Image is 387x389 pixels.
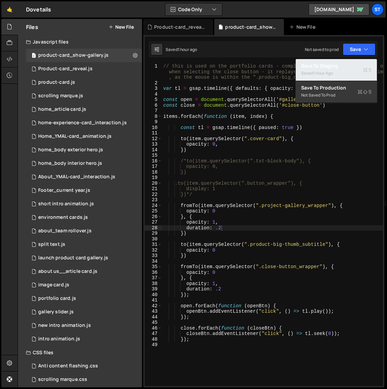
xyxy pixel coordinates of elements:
[145,192,162,198] div: 22
[26,130,142,143] div: 15113/46634.js
[38,201,94,207] div: short intro animation.js
[26,157,142,170] div: 15113/39545.js
[38,295,76,302] div: portfolio card.js
[145,286,162,292] div: 39
[145,225,162,231] div: 28
[145,147,162,153] div: 14
[26,305,142,319] div: 15113/41064.js
[38,133,112,139] div: Home_YMAL-card_animation.js
[38,377,87,383] div: scrolling marque.css
[145,153,162,158] div: 15
[26,62,142,76] div: Product-card_reveal.js
[145,170,162,175] div: 18
[145,281,162,287] div: 38
[165,3,222,16] button: Code Only
[145,337,162,342] div: 48
[145,342,162,348] div: 49
[145,181,162,186] div: 20
[26,238,142,251] div: 15113/39528.js
[154,24,205,30] div: Product-card_reveal.js
[38,241,65,248] div: split text.js
[178,47,197,52] div: 1 hour ago
[145,114,162,120] div: 8
[38,228,92,234] div: about_team rollover.js
[313,70,333,76] div: 1 hour ago
[38,282,69,288] div: image card.js
[145,320,162,326] div: 45
[38,336,80,342] div: intro animation.js
[145,275,162,281] div: 37
[145,248,162,253] div: 32
[301,69,371,77] div: Saved
[38,255,108,261] div: launch product card gallery.js
[301,62,371,69] div: Save to Staging
[145,63,162,80] div: 1
[145,231,162,236] div: 29
[166,47,197,52] div: Saved
[145,270,162,276] div: 36
[145,242,162,248] div: 31
[145,236,162,242] div: 30
[26,292,142,305] div: 15113/39563.js
[26,197,142,211] div: 15113/43395.js
[38,79,75,85] div: product-card.js
[26,89,142,103] div: 15113/46712.js
[145,264,162,270] div: 35
[371,3,384,16] a: St
[26,265,142,278] div: 15113/39520.js
[38,93,83,99] div: scrolling marque.js
[26,103,142,116] div: 15113/43503.js
[225,24,276,30] div: product-card_show-gallery.js
[145,86,162,92] div: 3
[26,49,142,62] div: product-card_show-gallery.js
[145,208,162,214] div: 25
[38,363,98,369] div: Anti content flashing.css
[18,346,142,359] div: CSS files
[145,80,162,86] div: 2
[145,130,162,136] div: 11
[145,158,162,164] div: 16
[38,187,90,193] div: Footer_current year.js
[145,125,162,131] div: 10
[38,174,115,180] div: About_YMAL-card_interaction.js
[145,214,162,220] div: 26
[343,43,376,55] button: Save
[301,84,371,91] div: Save to Production
[301,91,371,99] div: Not saved to prod
[38,268,97,275] div: about us__article card.js
[363,67,371,73] span: S
[145,297,162,303] div: 41
[26,251,142,265] div: 15113/42276.js
[38,147,103,153] div: home_body exterior hero.js
[26,116,142,130] div: 15113/39521.js
[145,175,162,181] div: 19
[26,211,142,224] div: 15113/39522.js
[38,309,74,315] div: gallery slider.js
[296,81,377,103] button: Save to ProductionS Not saved to prod
[26,332,142,346] div: 15113/39807.js
[289,24,318,30] div: New File
[145,103,162,108] div: 6
[26,359,142,373] div: 15113/44504.css
[145,92,162,97] div: 4
[108,24,134,30] button: New File
[145,303,162,309] div: 42
[38,120,127,126] div: home-experience-card_interaction.js
[26,184,142,197] div: 15113/43303.js
[145,164,162,170] div: 17
[145,314,162,320] div: 44
[145,253,162,259] div: 33
[26,224,142,238] div: 15113/40360.js
[38,214,88,221] div: environment cards.js
[18,35,142,49] div: Javascript files
[145,326,162,331] div: 46
[145,309,162,314] div: 43
[145,219,162,225] div: 27
[38,322,91,329] div: new intro animation.js
[358,88,371,95] span: S
[38,106,86,112] div: home_article card.js
[1,1,18,18] a: 🤙
[26,76,142,89] div: product-card.js
[26,170,142,184] div: 15113/43315.js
